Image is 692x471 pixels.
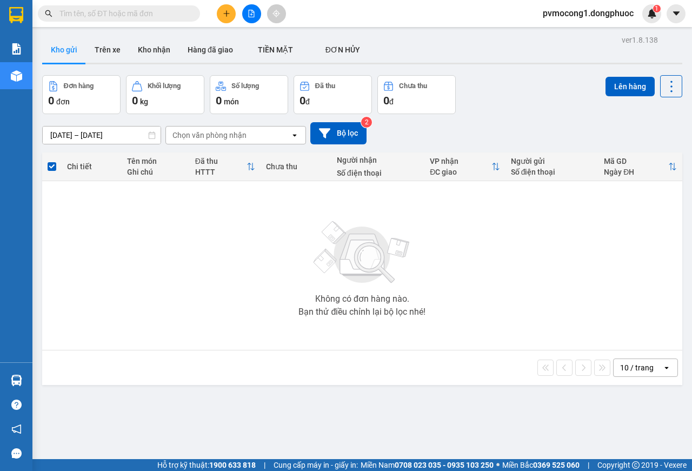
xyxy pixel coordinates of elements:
[56,97,70,106] span: đơn
[217,4,236,23] button: plus
[210,75,288,114] button: Số lượng0món
[190,152,261,181] th: Toggle SortBy
[216,94,222,107] span: 0
[274,459,358,471] span: Cung cấp máy in - giấy in:
[604,157,668,165] div: Mã GD
[11,43,22,55] img: solution-icon
[258,45,293,54] span: TIỀN MẶT
[632,461,640,469] span: copyright
[502,459,580,471] span: Miền Bắc
[430,157,491,165] div: VP nhận
[209,461,256,469] strong: 1900 633 818
[248,10,255,17] span: file-add
[11,375,22,386] img: warehouse-icon
[267,4,286,23] button: aim
[671,9,681,18] span: caret-down
[496,463,500,467] span: ⚪️
[430,168,491,176] div: ĐC giao
[172,130,247,141] div: Chọn văn phòng nhận
[294,75,372,114] button: Đã thu0đ
[290,131,299,140] svg: open
[511,157,594,165] div: Người gửi
[157,459,256,471] span: Hỗ trợ kỹ thuật:
[647,9,657,18] img: icon-new-feature
[127,157,184,165] div: Tên món
[315,295,409,303] div: Không có đơn hàng nào.
[399,82,427,90] div: Chưa thu
[129,37,179,63] button: Kho nhận
[620,362,654,373] div: 10 / trang
[266,162,326,171] div: Chưa thu
[337,169,420,177] div: Số điện thoại
[179,37,242,63] button: Hàng đã giao
[533,461,580,469] strong: 0369 525 060
[605,77,655,96] button: Lên hàng
[424,152,505,181] th: Toggle SortBy
[64,82,94,90] div: Đơn hàng
[305,97,310,106] span: đ
[9,7,23,23] img: logo-vxr
[511,168,594,176] div: Số điện thoại
[132,94,138,107] span: 0
[59,8,187,19] input: Tìm tên, số ĐT hoặc mã đơn
[43,127,161,144] input: Select a date range.
[11,400,22,410] span: question-circle
[300,94,305,107] span: 0
[126,75,204,114] button: Khối lượng0kg
[534,6,642,20] span: pvmocong1.dongphuoc
[389,97,394,106] span: đ
[242,4,261,23] button: file-add
[67,162,116,171] div: Chi tiết
[337,156,420,164] div: Người nhận
[127,168,184,176] div: Ghi chú
[588,459,589,471] span: |
[148,82,181,90] div: Khối lượng
[308,215,416,290] img: svg+xml;base64,PHN2ZyBjbGFzcz0ibGlzdC1wbHVnX19zdmciIHhtbG5zPSJodHRwOi8vd3d3LnczLm9yZy8yMDAwL3N2Zy...
[264,459,265,471] span: |
[662,363,671,372] svg: open
[598,152,682,181] th: Toggle SortBy
[231,82,259,90] div: Số lượng
[377,75,456,114] button: Chưa thu0đ
[11,70,22,82] img: warehouse-icon
[325,45,360,54] span: ĐƠN HỦY
[667,4,686,23] button: caret-down
[653,5,661,12] sup: 1
[45,10,52,17] span: search
[272,10,280,17] span: aim
[223,10,230,17] span: plus
[604,168,668,176] div: Ngày ĐH
[622,34,658,46] div: ver 1.8.138
[42,75,121,114] button: Đơn hàng0đơn
[11,448,22,459] span: message
[298,308,425,316] div: Bạn thử điều chỉnh lại bộ lọc nhé!
[42,37,86,63] button: Kho gửi
[224,97,239,106] span: món
[140,97,148,106] span: kg
[48,94,54,107] span: 0
[655,5,658,12] span: 1
[11,424,22,434] span: notification
[361,459,494,471] span: Miền Nam
[361,117,372,128] sup: 2
[383,94,389,107] span: 0
[195,168,247,176] div: HTTT
[395,461,494,469] strong: 0708 023 035 - 0935 103 250
[86,37,129,63] button: Trên xe
[315,82,335,90] div: Đã thu
[195,157,247,165] div: Đã thu
[310,122,367,144] button: Bộ lọc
